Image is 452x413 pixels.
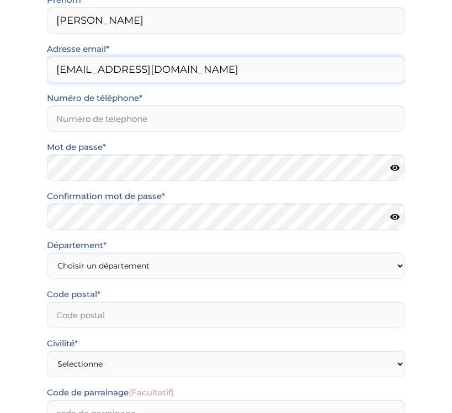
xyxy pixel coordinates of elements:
[47,56,405,83] input: Email
[47,385,174,400] label: Code de parrainage
[47,189,165,203] label: Confirmation mot de passe*
[47,105,405,132] input: Numero de telephone
[47,7,405,34] input: Prénom
[47,302,405,328] input: Code postal
[47,336,78,351] label: Civilité*
[47,91,142,105] label: Numéro de téléphone*
[47,287,100,302] label: Code postal*
[47,140,106,154] label: Mot de passe*
[129,387,174,398] span: (Facultatif)
[47,42,109,56] label: Adresse email*
[47,238,107,253] label: Département*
